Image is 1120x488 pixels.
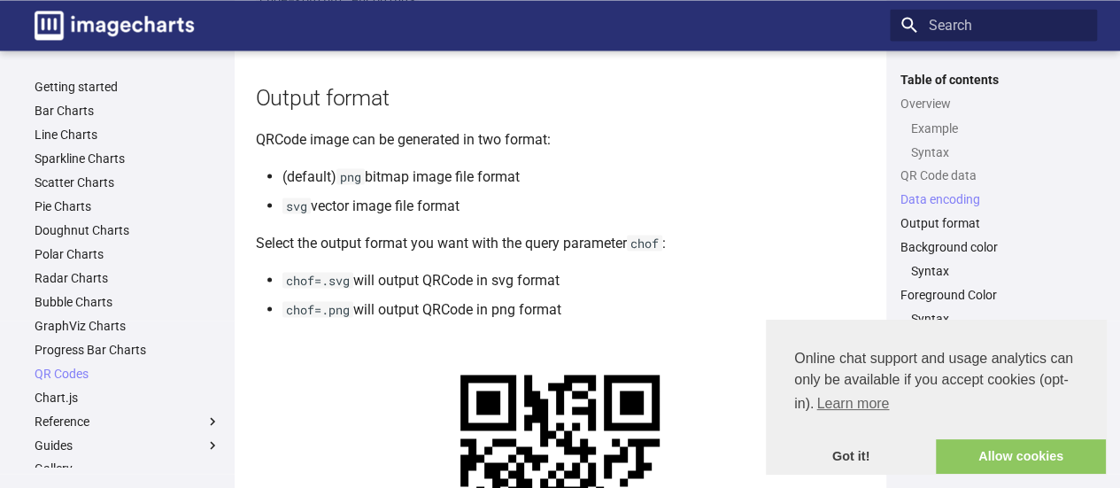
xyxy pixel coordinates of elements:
[936,439,1106,475] a: allow cookies
[35,294,220,310] a: Bubble Charts
[35,438,220,453] label: Guides
[766,439,936,475] a: dismiss cookie message
[900,167,1086,182] a: QR Code data
[282,301,353,317] code: chof=.png
[900,120,1086,159] nav: Overview
[35,390,220,406] a: Chart.js
[911,143,1086,159] a: Syntax
[900,238,1086,254] a: Background color
[911,262,1086,278] a: Syntax
[900,214,1086,230] a: Output format
[35,318,220,334] a: GraphViz Charts
[282,272,353,288] code: chof=.svg
[282,198,311,213] code: svg
[890,72,1097,88] label: Table of contents
[627,235,662,251] code: chof
[900,310,1086,326] nav: Foreground Color
[27,4,201,47] a: Image-Charts documentation
[336,168,365,184] code: png
[256,128,865,151] p: QRCode image can be generated in two format:
[766,320,1106,474] div: cookieconsent
[35,11,194,40] img: logo
[256,231,865,254] p: Select the output format you want with the query parameter :
[911,310,1086,326] a: Syntax
[35,174,220,190] a: Scatter Charts
[35,461,220,476] a: Gallery
[282,268,865,291] li: will output QRCode in svg format
[35,198,220,214] a: Pie Charts
[900,96,1086,112] a: Overview
[794,348,1078,417] span: Online chat support and usage analytics can only be available if you accept cookies (opt-in).
[35,270,220,286] a: Radar Charts
[35,103,220,119] a: Bar Charts
[35,222,220,238] a: Doughnut Charts
[900,262,1086,278] nav: Background color
[35,79,220,95] a: Getting started
[900,286,1086,302] a: Foreground Color
[35,151,220,167] a: Sparkline Charts
[35,127,220,143] a: Line Charts
[35,366,220,382] a: QR Codes
[814,391,892,417] a: learn more about cookies
[35,246,220,262] a: Polar Charts
[282,194,865,217] li: vector image file format
[911,120,1086,136] a: Example
[282,165,865,188] li: (default) bitmap image file format
[282,298,865,321] li: will output QRCode in png format
[890,9,1097,41] input: Search
[890,72,1097,351] nav: Table of contents
[35,342,220,358] a: Progress Bar Charts
[900,190,1086,206] a: Data encoding
[256,82,865,113] h2: Output format
[35,414,220,430] label: Reference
